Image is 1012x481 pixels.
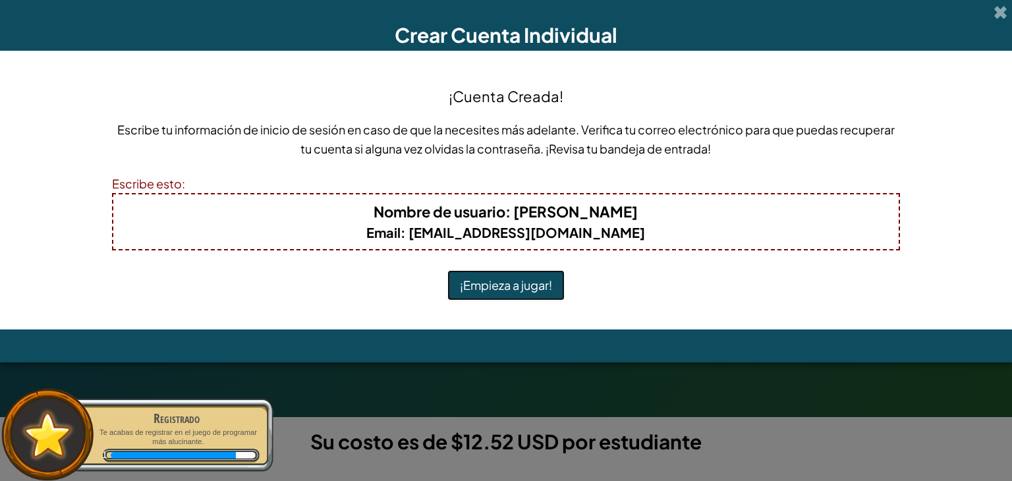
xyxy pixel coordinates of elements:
[18,405,78,464] img: default.png
[94,409,260,428] div: Registrado
[94,428,260,447] p: Te acabas de registrar en el juego de programar más alucinante.
[366,224,401,240] span: Email
[366,224,645,240] b: : [EMAIL_ADDRESS][DOMAIN_NAME]
[449,86,563,107] h4: ¡Cuenta Creada!
[395,22,617,47] span: Crear Cuenta Individual
[374,202,638,221] b: : [PERSON_NAME]
[96,446,114,464] span: 1
[112,174,901,193] div: Escribe esto:
[112,120,901,158] p: Escribe tu información de inicio de sesión en caso de que la necesites más adelante. Verifica tu ...
[447,270,565,300] button: ¡Empieza a jugar!
[374,202,505,221] span: Nombre de usuario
